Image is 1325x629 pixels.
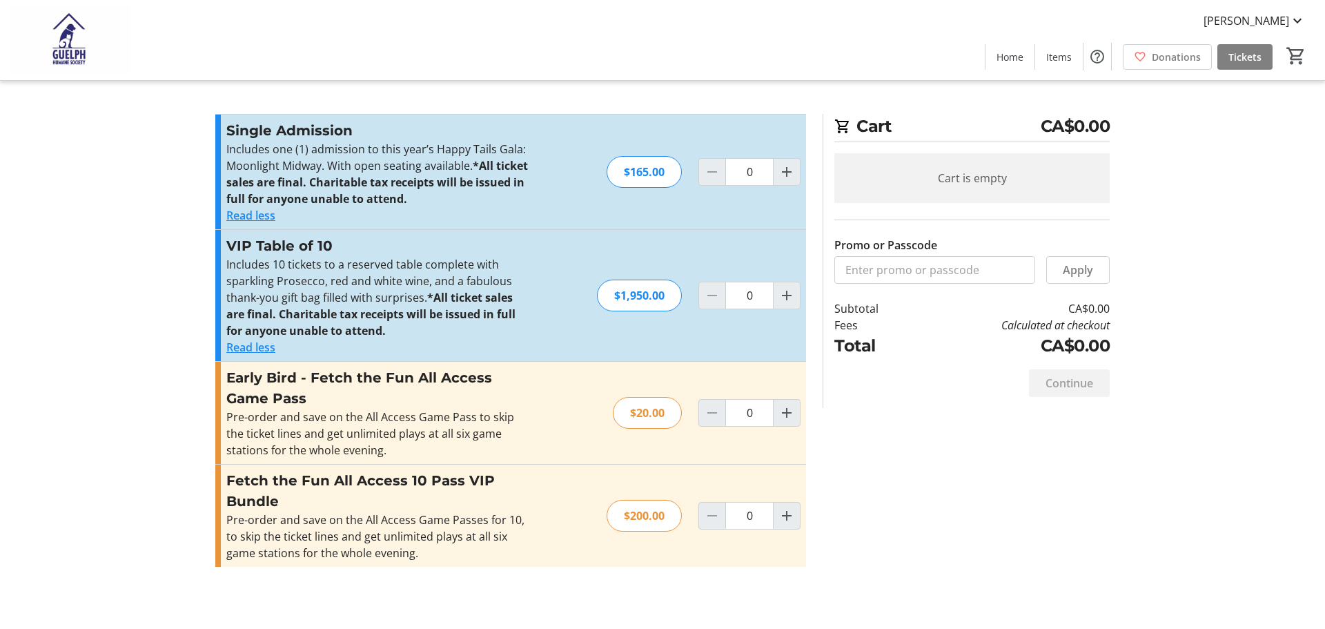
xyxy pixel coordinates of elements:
input: Fetch the Fun All Access 10 Pass VIP Bundle Quantity [725,502,774,530]
h3: Early Bird - Fetch the Fun All Access Game Pass [226,367,528,409]
a: Tickets [1217,44,1273,70]
div: $200.00 [607,500,682,532]
span: CA$0.00 [1041,114,1110,139]
h3: Fetch the Fun All Access 10 Pass VIP Bundle [226,470,528,512]
strong: *All ticket sales are final. Charitable tax receipts will be issued in full for anyone unable to ... [226,158,528,206]
span: Apply [1063,262,1093,278]
span: Donations [1152,50,1201,64]
img: Guelph Humane Society 's Logo [8,6,131,75]
div: Cart is empty [834,153,1110,203]
h3: VIP Table of 10 [226,235,528,256]
button: Increment by one [774,503,800,529]
a: Donations [1123,44,1212,70]
div: Pre-order and save on the All Access Game Pass to skip the ticket lines and get unlimited plays a... [226,409,528,458]
p: Includes one (1) admission to this year’s Happy Tails Gala: Moonlight Midway. With open seating a... [226,141,528,207]
h2: Cart [834,114,1110,142]
button: Read less [226,207,275,224]
div: $165.00 [607,156,682,188]
input: Early Bird - Fetch the Fun All Access Game Pass Quantity [725,399,774,427]
h3: Single Admission [226,120,528,141]
button: Cart [1284,43,1308,68]
a: Items [1035,44,1083,70]
td: Subtotal [834,300,914,317]
input: Single Admission Quantity [725,158,774,186]
button: Increment by one [774,282,800,309]
div: Pre-order and save on the All Access Game Passes for 10, to skip the ticket lines and get unlimit... [226,512,528,561]
span: Tickets [1228,50,1262,64]
button: Help [1083,43,1111,70]
div: $20.00 [613,397,682,429]
button: Apply [1046,256,1110,284]
div: $1,950.00 [597,280,682,311]
p: Includes 10 tickets to a reserved table complete with sparkling Prosecco, red and white wine, and... [226,256,528,339]
span: [PERSON_NAME] [1204,12,1289,29]
button: [PERSON_NAME] [1192,10,1317,32]
input: VIP Table of 10 Quantity [725,282,774,309]
strong: *All ticket sales are final. Charitable tax receipts will be issued in full for anyone unable to ... [226,290,516,338]
span: Home [997,50,1023,64]
label: Promo or Passcode [834,237,937,253]
td: CA$0.00 [914,333,1110,358]
a: Home [985,44,1034,70]
td: Fees [834,317,914,333]
td: CA$0.00 [914,300,1110,317]
td: Calculated at checkout [914,317,1110,333]
span: Items [1046,50,1072,64]
td: Total [834,333,914,358]
button: Increment by one [774,159,800,185]
button: Increment by one [774,400,800,426]
input: Enter promo or passcode [834,256,1035,284]
button: Read less [226,339,275,356]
